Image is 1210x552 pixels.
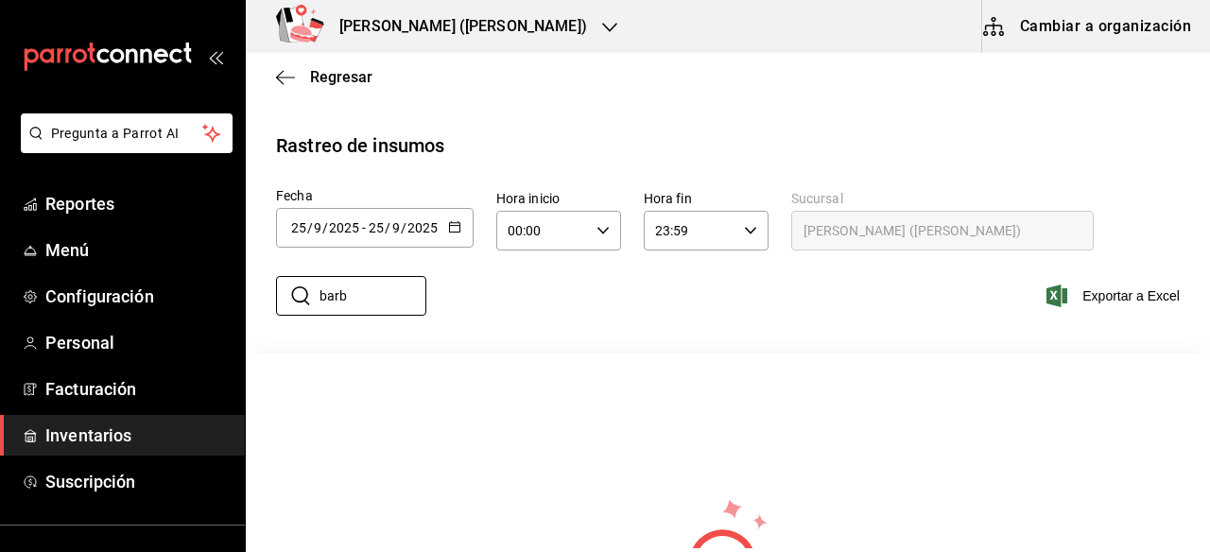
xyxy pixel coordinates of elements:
[362,220,366,235] span: -
[45,237,230,263] span: Menú
[45,284,230,309] span: Configuración
[45,191,230,216] span: Reportes
[322,220,328,235] span: /
[324,15,587,38] h3: [PERSON_NAME] ([PERSON_NAME])
[276,68,372,86] button: Regresar
[406,220,439,235] input: Year
[320,277,426,315] input: Buscar insumo
[290,220,307,235] input: Day
[307,220,313,235] span: /
[310,68,372,86] span: Regresar
[21,113,233,153] button: Pregunta a Parrot AI
[791,192,1094,205] label: Sucursal
[313,220,322,235] input: Month
[45,376,230,402] span: Facturación
[51,124,203,144] span: Pregunta a Parrot AI
[368,220,385,235] input: Day
[401,220,406,235] span: /
[385,220,390,235] span: /
[276,188,313,203] span: Fecha
[45,423,230,448] span: Inventarios
[45,330,230,355] span: Personal
[208,49,223,64] button: open_drawer_menu
[328,220,360,235] input: Year
[13,137,233,157] a: Pregunta a Parrot AI
[644,192,769,205] label: Hora fin
[276,131,444,160] div: Rastreo de insumos
[1050,285,1180,307] button: Exportar a Excel
[496,192,621,205] label: Hora inicio
[45,469,230,494] span: Suscripción
[391,220,401,235] input: Month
